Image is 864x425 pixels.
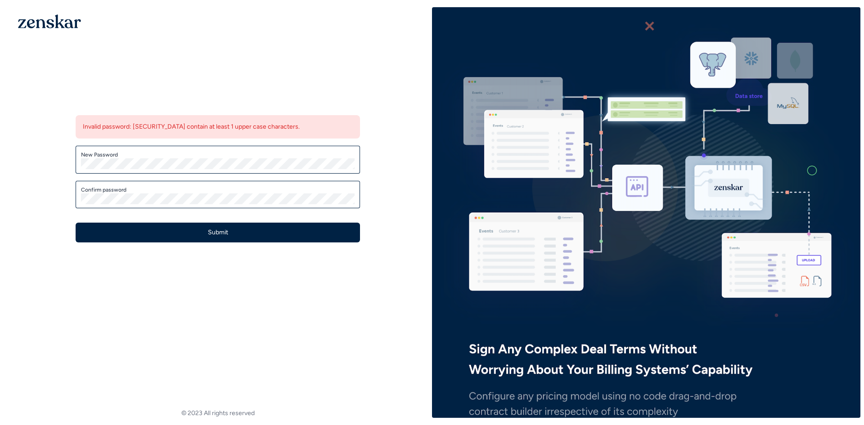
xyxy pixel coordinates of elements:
img: 1OGAJ2xQqyY4LXKgY66KYq0eOWRCkrZdAb3gUhuVAqdWPZE9SRJmCz+oDMSn4zDLXe31Ii730ItAGKgCKgCCgCikA4Av8PJUP... [18,14,81,28]
footer: © 2023 All rights reserved [4,409,432,418]
label: New Password [81,151,355,158]
div: Invalid password: [SECURITY_DATA] contain at least 1 upper case characters. [76,115,360,139]
label: Confirm password [81,186,355,193]
button: Submit [76,223,360,242]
